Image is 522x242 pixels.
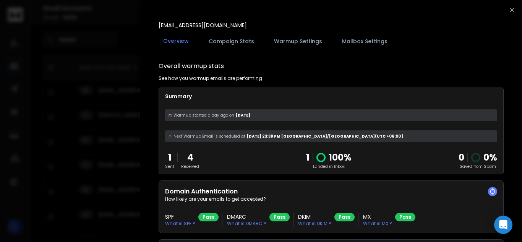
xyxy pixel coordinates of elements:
p: What is MX ? [363,221,392,227]
button: Warmup Settings [269,33,327,50]
p: Summary [165,93,497,100]
h1: Overall warmup stats [159,62,224,71]
p: Sent [165,164,174,169]
p: Landed in Inbox [306,164,352,169]
h3: MX [363,213,392,221]
button: Overview [159,32,193,50]
div: Open Intercom Messenger [494,216,512,234]
div: [DATE] 23:38 PM [GEOGRAPHIC_DATA]/[GEOGRAPHIC_DATA] (UTC +06:00 ) [165,130,497,142]
p: 1 [165,151,174,164]
p: 4 [181,151,199,164]
h3: DKIM [298,213,331,221]
p: See how you warmup emails are performing [159,75,262,81]
p: 100 % [329,151,352,164]
p: What is DKIM ? [298,221,331,227]
div: Pass [334,213,355,221]
p: How likely are your emails to get accepted? [165,196,497,202]
p: 0 % [483,151,497,164]
strong: 0 [459,151,464,164]
p: Saved from Spam [459,164,497,169]
button: Mailbox Settings [337,33,392,50]
h3: DMARC [227,213,266,221]
p: 1 [306,151,310,164]
p: What is DMARC ? [227,221,266,227]
div: Pass [269,213,290,221]
button: Campaign Stats [204,33,259,50]
div: [DATE] [165,109,497,121]
span: Next Warmup Email is scheduled at [173,133,245,139]
span: Warmup started a day ago on [173,112,234,118]
p: Received [181,164,199,169]
p: [EMAIL_ADDRESS][DOMAIN_NAME] [159,21,247,29]
div: Pass [198,213,219,221]
h3: SPF [165,213,195,221]
h2: Domain Authentication [165,187,497,196]
p: What is SPF ? [165,221,195,227]
div: Pass [395,213,415,221]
